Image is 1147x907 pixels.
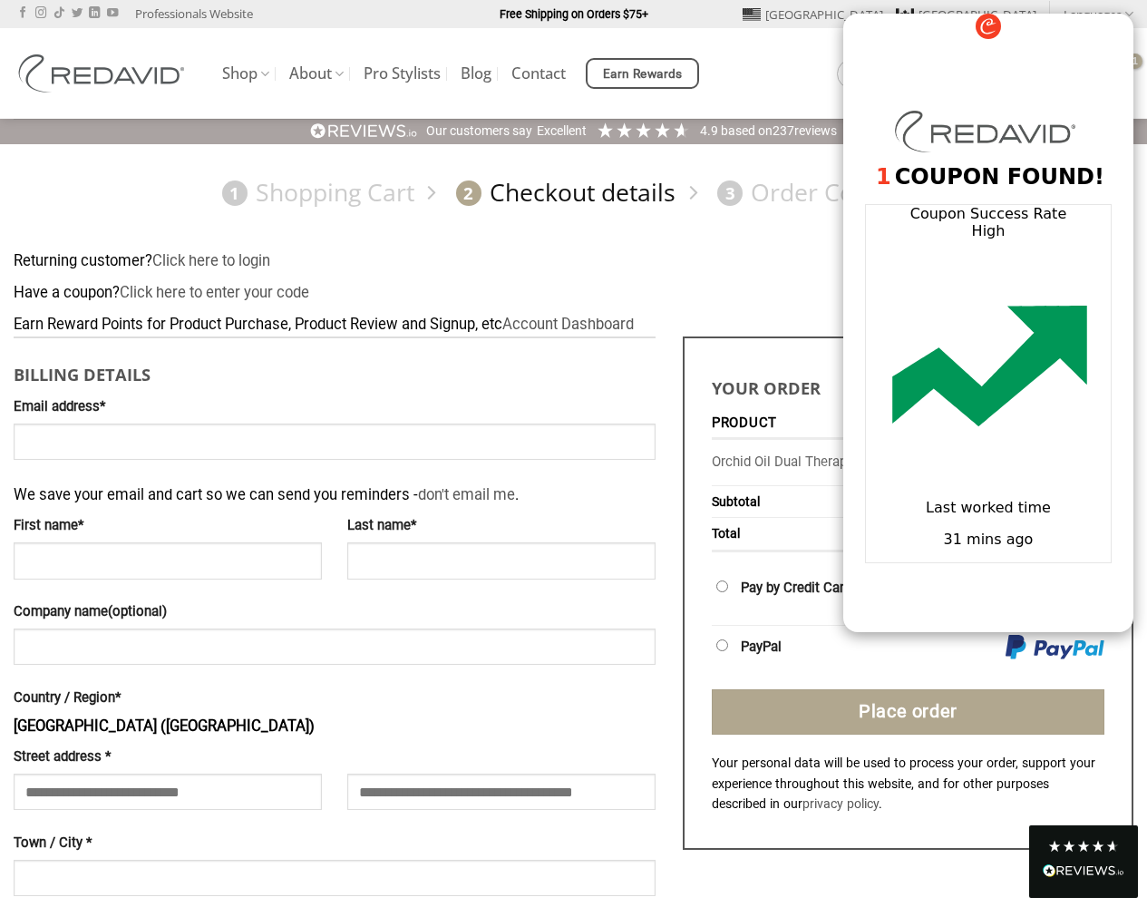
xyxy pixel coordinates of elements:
[500,7,648,21] strong: Free Shipping on Orders $75+
[712,440,1006,485] td: Orchid Oil Dual Therapy Treatment
[1047,839,1120,853] div: 4.8 Stars
[14,688,656,709] label: Country / Region
[461,57,491,90] a: Blog
[152,252,270,269] a: Click here to login
[712,486,1006,518] th: Subtotal
[72,7,83,20] a: Follow on Twitter
[89,7,100,20] a: Follow on LinkedIn
[108,603,167,619] span: (optional)
[222,56,269,92] a: Shop
[596,121,691,140] div: 4.92 Stars
[17,7,28,20] a: Follow on Facebook
[502,316,634,333] a: Account Dashboard
[14,717,315,735] strong: [GEOGRAPHIC_DATA] ([GEOGRAPHIC_DATA])
[456,180,481,206] span: 2
[511,57,566,90] a: Contact
[222,180,248,206] span: 1
[837,59,867,89] a: Search
[896,1,1036,28] a: [GEOGRAPHIC_DATA]
[1029,825,1138,898] div: Read All Reviews
[14,746,322,768] label: Street address
[537,122,587,141] div: Excellent
[1016,54,1133,93] a: View cart
[14,474,519,508] span: We save your email and cart so we can send you reminders - .
[743,1,883,28] a: [GEOGRAPHIC_DATA]
[14,163,1133,222] nav: Checkout steps
[448,177,676,209] a: 2Checkout details
[712,410,1006,441] th: Product
[794,123,837,138] span: reviews
[603,64,683,84] span: Earn Rewards
[721,123,773,138] span: Based on
[741,580,899,596] label: Pay by Credit Card (Stripe)
[364,57,441,90] a: Pro Stylists
[418,486,515,503] a: don't email me
[1006,635,1104,661] img: PayPal
[14,313,1133,337] div: Earn Reward Points for Product Purchase, Product Review and Signup, etc
[35,7,46,20] a: Follow on Instagram
[14,249,1133,274] div: Returning customer?
[14,833,656,854] label: Town / City
[773,123,794,138] span: 237
[14,601,656,623] label: Company name
[712,753,1104,814] p: Your personal data will be used to process your order, support your experience throughout this we...
[1064,1,1133,27] a: Languages
[14,54,195,93] img: REDAVID Salon Products | United States
[700,123,721,138] span: 4.9
[310,122,417,140] img: REVIEWS.io
[712,366,1104,401] h3: Your order
[107,7,118,20] a: Follow on YouTube
[1043,861,1124,884] div: Read All Reviews
[14,352,656,387] h3: Billing details
[712,689,1104,735] button: Place order
[347,515,656,537] label: Last name
[120,284,309,301] a: Enter your coupon code
[426,122,532,141] div: Our customers say
[586,58,699,89] a: Earn Rewards
[214,177,415,209] a: 1Shopping Cart
[712,518,1006,551] th: Total
[53,7,64,20] a: Follow on TikTok
[1043,864,1124,877] img: REVIEWS.io
[289,56,344,92] a: About
[14,515,322,537] label: First name
[14,281,1133,306] div: Have a coupon?
[802,796,879,811] a: privacy policy
[14,396,656,418] label: Email address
